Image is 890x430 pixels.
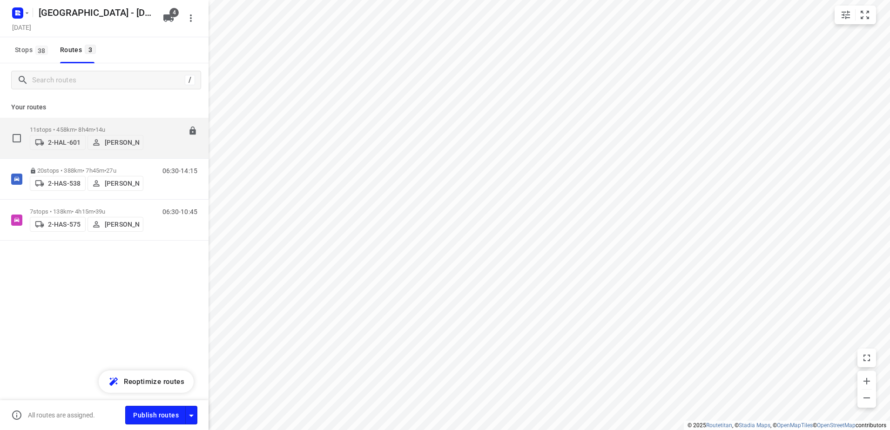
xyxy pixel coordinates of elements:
[30,126,143,133] p: 11 stops • 458km • 8h4m
[777,422,813,429] a: OpenMapTiles
[28,411,95,419] p: All routes are assigned.
[182,9,200,27] button: More
[105,180,139,187] p: [PERSON_NAME]
[35,5,155,20] h5: Rename
[60,44,99,56] div: Routes
[185,75,195,85] div: /
[169,8,179,17] span: 4
[133,410,179,421] span: Publish routes
[88,176,143,191] button: [PERSON_NAME]
[186,409,197,421] div: Driver app settings
[124,376,184,388] span: Reoptimize routes
[30,135,86,150] button: 2-HAL-601
[48,139,81,146] p: 2-HAL-601
[162,208,197,215] p: 06:30-10:45
[706,422,732,429] a: Routetitan
[188,126,197,137] button: Lock route
[30,176,86,191] button: 2-HAS-538
[856,6,874,24] button: Fit zoom
[104,167,106,174] span: •
[48,180,81,187] p: 2-HAS-538
[30,208,143,215] p: 7 stops • 138km • 4h15m
[11,102,197,112] p: Your routes
[30,217,86,232] button: 2-HAS-575
[8,22,35,33] h5: Project date
[48,221,81,228] p: 2-HAS-575
[106,167,116,174] span: 27u
[739,422,770,429] a: Stadia Maps
[688,422,886,429] li: © 2025 , © , © © contributors
[30,167,143,174] p: 20 stops • 388km • 7h45m
[94,208,95,215] span: •
[125,406,186,424] button: Publish routes
[32,73,185,87] input: Search routes
[15,44,51,56] span: Stops
[94,126,95,133] span: •
[88,135,143,150] button: [PERSON_NAME]
[835,6,876,24] div: small contained button group
[817,422,856,429] a: OpenStreetMap
[88,217,143,232] button: [PERSON_NAME]
[95,208,105,215] span: 39u
[105,139,139,146] p: [PERSON_NAME]
[159,9,178,27] button: 4
[7,129,26,148] span: Select
[105,221,139,228] p: [PERSON_NAME]
[162,167,197,175] p: 06:30-14:15
[95,126,105,133] span: 14u
[836,6,855,24] button: Map settings
[85,45,96,54] span: 3
[99,370,194,393] button: Reoptimize routes
[35,46,48,55] span: 38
